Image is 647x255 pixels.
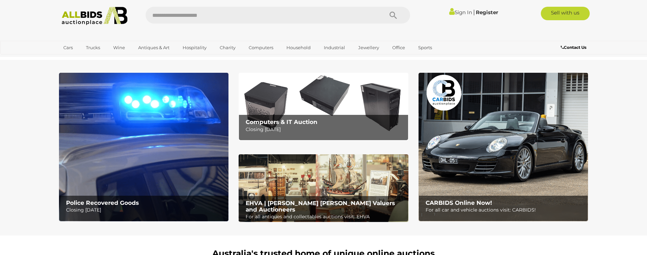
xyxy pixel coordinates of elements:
[541,7,590,20] a: Sell with us
[134,42,174,53] a: Antiques & Art
[561,44,588,51] a: Contact Us
[239,154,408,222] img: EHVA | Evans Hastings Valuers and Auctioneers
[419,73,588,221] img: CARBIDS Online Now!
[246,125,404,134] p: Closing [DATE]
[58,7,131,25] img: Allbids.com.au
[388,42,409,53] a: Office
[449,9,472,15] a: Sign In
[476,9,498,15] a: Register
[426,206,584,214] p: For all car and vehicle auctions visit: CARBIDS!
[354,42,383,53] a: Jewellery
[215,42,240,53] a: Charity
[376,7,410,24] button: Search
[59,73,228,221] img: Police Recovered Goods
[82,42,104,53] a: Trucks
[59,73,228,221] a: Police Recovered Goods Police Recovered Goods Closing [DATE]
[561,45,586,50] b: Contact Us
[282,42,315,53] a: Household
[473,8,475,16] span: |
[426,199,492,206] b: CARBIDS Online Now!
[109,42,129,53] a: Wine
[246,200,395,213] b: EHVA | [PERSON_NAME] [PERSON_NAME] Valuers and Auctioneers
[246,213,404,221] p: For all antiques and collectables auctions visit: EHVA
[66,206,225,214] p: Closing [DATE]
[59,53,116,64] a: [GEOGRAPHIC_DATA]
[244,42,278,53] a: Computers
[66,199,139,206] b: Police Recovered Goods
[319,42,349,53] a: Industrial
[414,42,436,53] a: Sports
[419,73,588,221] a: CARBIDS Online Now! CARBIDS Online Now! For all car and vehicle auctions visit: CARBIDS!
[178,42,211,53] a: Hospitality
[239,73,408,140] img: Computers & IT Auction
[246,119,317,125] b: Computers & IT Auction
[239,73,408,140] a: Computers & IT Auction Computers & IT Auction Closing [DATE]
[59,42,77,53] a: Cars
[239,154,408,222] a: EHVA | Evans Hastings Valuers and Auctioneers EHVA | [PERSON_NAME] [PERSON_NAME] Valuers and Auct...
